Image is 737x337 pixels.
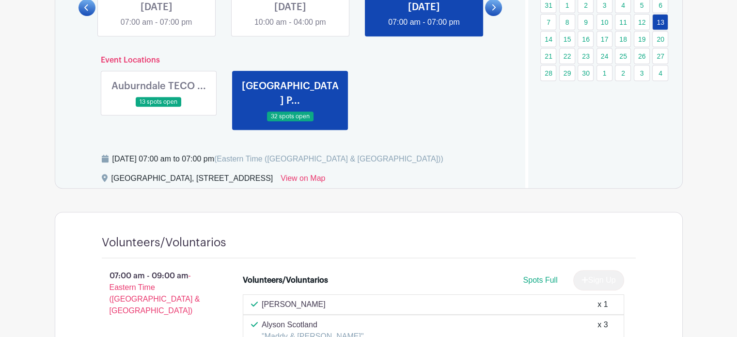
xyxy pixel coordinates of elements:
[615,31,631,47] a: 18
[214,155,443,163] span: (Eastern Time ([GEOGRAPHIC_DATA] & [GEOGRAPHIC_DATA]))
[559,65,575,81] a: 29
[596,14,612,30] a: 10
[262,319,364,331] p: Alyson Scotland
[634,48,650,64] a: 26
[578,14,594,30] a: 9
[578,48,594,64] a: 23
[243,274,328,286] div: Volunteers/Voluntarios
[540,65,556,81] a: 28
[615,65,631,81] a: 2
[578,65,594,81] a: 30
[540,31,556,47] a: 14
[559,31,575,47] a: 15
[540,48,556,64] a: 21
[262,299,326,310] p: [PERSON_NAME]
[93,56,488,65] h6: Event Locations
[634,14,650,30] a: 12
[110,272,200,315] span: - Eastern Time ([GEOGRAPHIC_DATA] & [GEOGRAPHIC_DATA])
[559,48,575,64] a: 22
[111,173,273,188] div: [GEOGRAPHIC_DATA], [STREET_ADDRESS]
[596,48,612,64] a: 24
[578,31,594,47] a: 16
[615,48,631,64] a: 25
[559,14,575,30] a: 8
[652,48,668,64] a: 27
[86,266,228,321] p: 07:00 am - 09:00 am
[597,299,608,310] div: x 1
[634,31,650,47] a: 19
[652,65,668,81] a: 4
[540,14,556,30] a: 7
[112,153,443,165] div: [DATE] 07:00 am to 07:00 pm
[596,65,612,81] a: 1
[652,14,668,30] a: 13
[652,31,668,47] a: 20
[281,173,325,188] a: View on Map
[102,236,226,250] h4: Volunteers/Voluntarios
[615,14,631,30] a: 11
[634,65,650,81] a: 3
[523,276,557,284] span: Spots Full
[596,31,612,47] a: 17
